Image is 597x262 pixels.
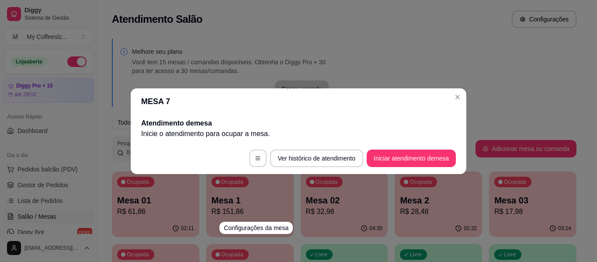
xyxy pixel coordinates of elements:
button: Iniciar atendimento demesa [367,150,456,167]
h2: Atendimento de mesa [141,118,456,129]
p: Inicie o atendimento para ocupar a mesa . [141,129,456,139]
header: MESA 7 [131,88,466,115]
button: Ver histórico de atendimento [270,150,363,167]
div: Configurações da mesa [219,222,293,234]
button: Close [451,90,465,104]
